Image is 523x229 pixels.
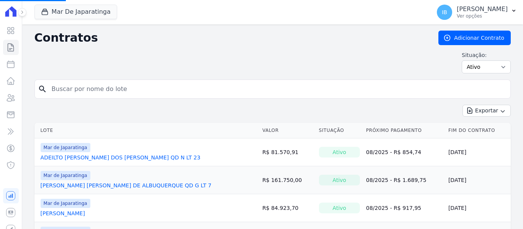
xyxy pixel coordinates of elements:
p: [PERSON_NAME] [457,5,508,13]
th: Fim do Contrato [445,123,511,138]
a: 08/2025 - R$ 854,74 [366,149,421,155]
a: ADEILTO [PERSON_NAME] DOS [PERSON_NAME] QD N LT 23 [41,154,201,161]
button: IB [PERSON_NAME] Ver opções [431,2,523,23]
div: Ativo [319,175,360,185]
td: R$ 161.750,00 [259,166,316,194]
th: Próximo Pagamento [363,123,445,138]
span: Mar de Japaratinga [41,199,90,208]
h2: Contratos [34,31,426,45]
input: Buscar por nome do lote [47,81,507,97]
a: 08/2025 - R$ 1.689,75 [366,177,427,183]
span: Mar de Japaratinga [41,143,90,152]
td: [DATE] [445,138,511,166]
td: [DATE] [445,194,511,222]
th: Situação [316,123,363,138]
a: [PERSON_NAME] [41,210,85,217]
td: R$ 81.570,91 [259,138,316,166]
div: Ativo [319,147,360,158]
td: R$ 84.923,70 [259,194,316,222]
a: 08/2025 - R$ 917,95 [366,205,421,211]
th: Lote [34,123,260,138]
i: search [38,84,47,94]
button: Mar De Japaratinga [34,5,117,19]
span: Mar de Japaratinga [41,171,90,180]
span: IB [442,10,447,15]
a: [PERSON_NAME] [PERSON_NAME] DE ALBUQUERQUE QD G LT 7 [41,182,212,189]
td: [DATE] [445,166,511,194]
button: Exportar [463,105,511,117]
div: Ativo [319,203,360,213]
a: Adicionar Contrato [438,31,511,45]
label: Situação: [462,51,511,59]
th: Valor [259,123,316,138]
p: Ver opções [457,13,508,19]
